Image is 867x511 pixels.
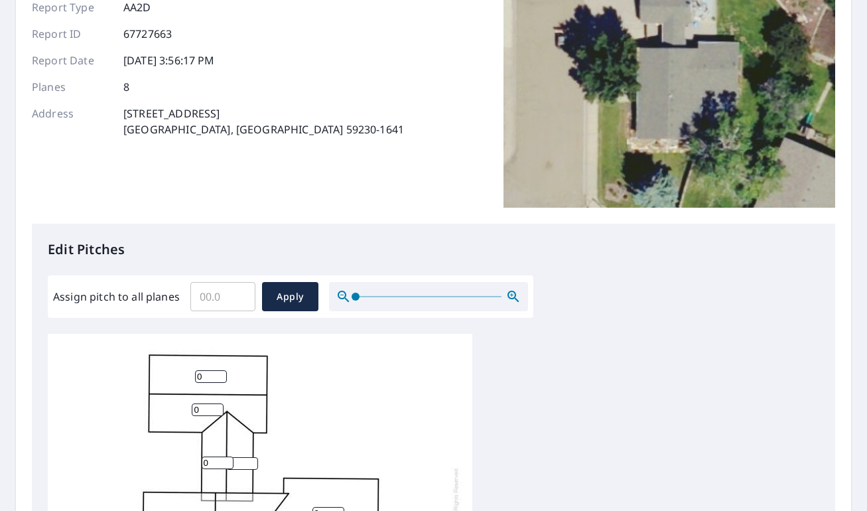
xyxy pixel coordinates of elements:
p: Planes [32,79,111,95]
p: [DATE] 3:56:17 PM [123,52,215,68]
input: 00.0 [190,278,255,315]
p: Report Date [32,52,111,68]
label: Assign pitch to all planes [53,289,180,305]
p: Edit Pitches [48,240,819,259]
button: Apply [262,282,318,311]
span: Apply [273,289,308,305]
p: Address [32,106,111,137]
p: 8 [123,79,129,95]
p: Report ID [32,26,111,42]
p: 67727663 [123,26,172,42]
p: [STREET_ADDRESS] [GEOGRAPHIC_DATA], [GEOGRAPHIC_DATA] 59230-1641 [123,106,404,137]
